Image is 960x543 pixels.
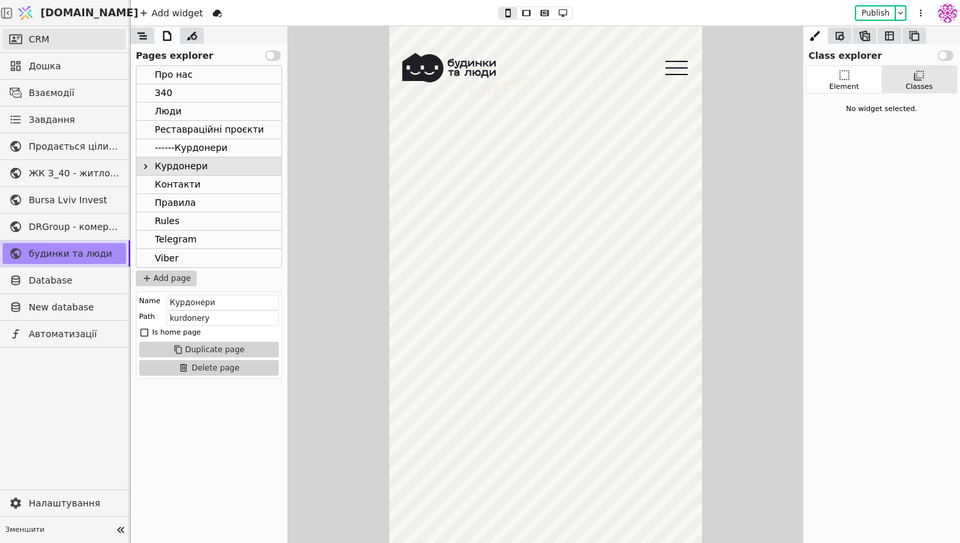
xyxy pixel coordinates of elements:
div: Реставраційні проєкти [136,121,281,139]
a: Налаштування [3,493,126,514]
img: 137b5da8a4f5046b86490006a8dec47a [938,3,957,23]
div: Add widget [136,5,207,21]
div: Про нас [155,66,193,84]
div: Telegram [155,231,197,248]
button: Add page [136,271,197,286]
div: Name [139,295,160,308]
div: Rules [155,212,180,230]
div: Classes [906,82,933,93]
span: Bursa Lviv Invest [29,193,120,207]
span: Database [29,274,120,288]
div: Is home page [152,326,201,339]
div: Про нас [136,66,281,84]
div: Viber [136,249,281,267]
a: [DOMAIN_NAME] [13,1,131,25]
div: З40 [155,84,172,102]
span: Взаємодії [29,86,120,100]
img: Logo [16,1,35,25]
span: будинки та люди [29,247,120,261]
div: No widget selected. [806,99,957,120]
a: DRGroup - комерційна нерухоомість [3,216,126,237]
span: Продається цілий будинок [PERSON_NAME] нерухомість [29,140,120,154]
div: Курдонери [136,157,281,176]
a: Завдання [3,109,126,130]
span: Автоматизації [29,327,120,341]
div: Реставраційні проєкти [155,121,264,139]
button: Duplicate page [139,342,279,357]
div: Правила [136,194,281,212]
span: DRGroup - комерційна нерухоомість [29,220,120,234]
span: Завдання [29,113,75,127]
div: Контакти [155,176,200,193]
a: ЖК З_40 - житлова та комерційна нерухомість класу Преміум [3,163,126,184]
span: New database [29,301,120,314]
div: ------Курдонери [155,139,227,157]
a: Bursa Lviv Invest [3,189,126,210]
a: CRM [3,29,126,50]
div: Pages explorer [131,44,287,63]
div: Правила [155,194,196,212]
div: З40 [136,84,281,103]
div: Element [829,82,859,93]
div: Люди [136,103,281,121]
div: Люди [155,103,182,120]
span: ЖК З_40 - житлова та комерційна нерухомість класу Преміум [29,167,120,180]
a: Дошка [3,56,126,76]
span: Дошка [29,59,120,73]
span: Зменшити [5,525,112,536]
button: Delete page [139,360,279,376]
a: будинки та люди [3,243,126,264]
span: CRM [29,33,50,46]
a: Database [3,270,126,291]
div: Class explorer [803,44,960,63]
div: Path [139,310,155,323]
span: Налаштування [29,497,120,510]
div: Viber [155,249,178,267]
a: Автоматизації [3,323,126,344]
a: Продається цілий будинок [PERSON_NAME] нерухомість [3,136,126,157]
a: New database [3,297,126,318]
span: [DOMAIN_NAME] [40,5,138,21]
div: ------Курдонери [136,139,281,157]
div: Rules [136,212,281,231]
a: Взаємодії [3,82,126,103]
div: Курдонери [155,157,208,175]
button: Publish [856,7,895,20]
div: Контакти [136,176,281,194]
div: Telegram [136,231,281,249]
